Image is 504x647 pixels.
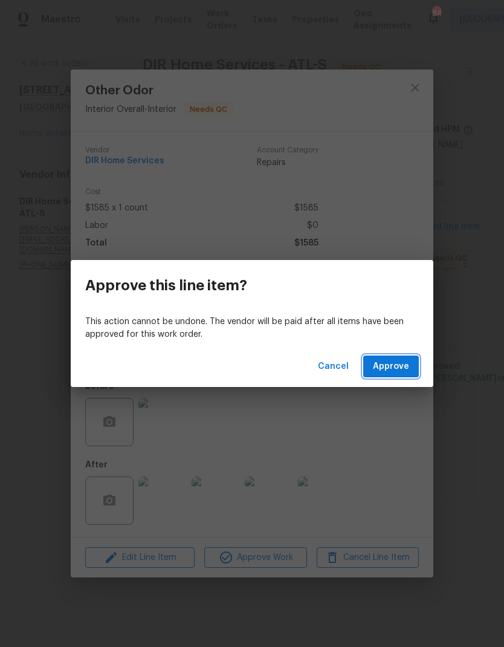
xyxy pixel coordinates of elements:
[85,277,247,294] h3: Approve this line item?
[363,356,419,378] button: Approve
[318,359,349,374] span: Cancel
[313,356,354,378] button: Cancel
[373,359,409,374] span: Approve
[85,316,419,341] p: This action cannot be undone. The vendor will be paid after all items have been approved for this...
